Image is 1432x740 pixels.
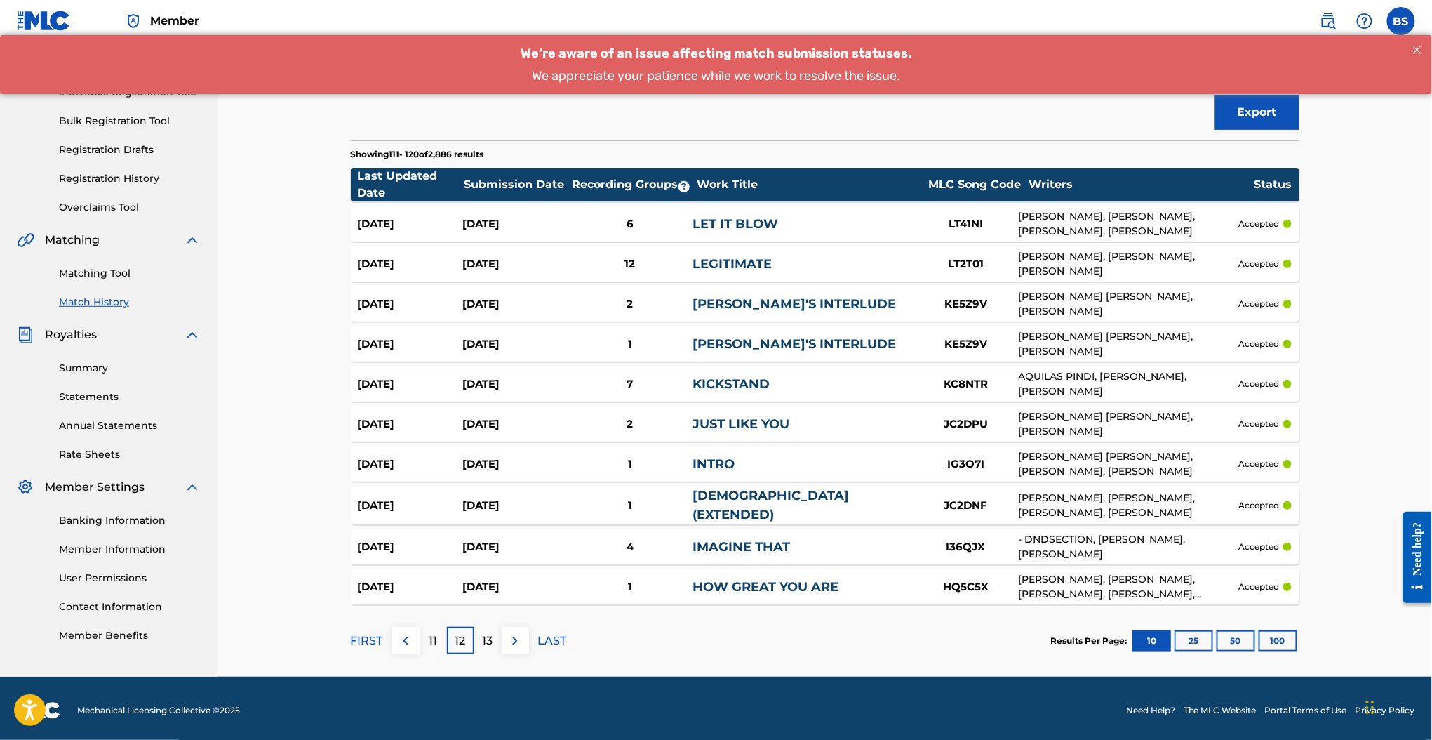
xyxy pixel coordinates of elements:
span: Member Settings [45,479,145,496]
div: 1 [567,498,692,514]
div: [DATE] [462,456,567,473]
div: [PERSON_NAME], [PERSON_NAME], [PERSON_NAME] [1019,249,1239,279]
div: 2 [567,416,692,432]
div: Work Title [697,176,921,193]
div: Recording Groups [570,176,696,193]
img: expand [184,326,201,343]
a: Contact Information [59,600,201,614]
p: accepted [1238,541,1279,553]
img: Matching [17,232,34,249]
div: Status [1254,176,1292,193]
p: accepted [1238,378,1279,390]
div: JC2DNF [914,498,1019,514]
p: accepted [1238,418,1279,430]
p: accepted [1238,298,1279,310]
img: right [507,633,523,649]
div: KE5Z9V [914,296,1019,312]
div: [DATE] [462,256,567,272]
a: [DEMOGRAPHIC_DATA] (EXTENDED) [693,488,850,522]
div: [DATE] [358,376,462,392]
a: Member Benefits [59,628,201,643]
iframe: Chat Widget [1362,673,1432,740]
div: [DATE] [462,539,567,555]
div: 1 [567,456,692,473]
a: Bulk Registration Tool [59,114,201,128]
div: Last Updated Date [358,168,463,201]
div: [DATE] [358,539,462,555]
button: Export [1215,95,1299,130]
a: IMAGINE THAT [693,539,791,555]
p: accepted [1238,458,1279,470]
div: [PERSON_NAME], [PERSON_NAME], [PERSON_NAME], [PERSON_NAME], [PERSON_NAME] [1019,572,1239,602]
a: Member Information [59,542,201,557]
a: Registration History [59,171,201,186]
img: search [1320,13,1337,29]
iframe: Resource Center [1393,501,1432,614]
a: Banking Information [59,513,201,528]
a: Need Help? [1126,704,1175,717]
div: 7 [567,376,692,392]
p: Showing 111 - 120 of 2,886 results [351,148,484,161]
img: Member Settings [17,479,34,496]
div: [PERSON_NAME] [PERSON_NAME], [PERSON_NAME] [1019,409,1239,439]
div: [DATE] [358,498,462,514]
p: LAST [538,633,567,649]
div: 4 [567,539,692,555]
div: Submission Date [464,176,569,193]
img: expand [184,232,201,249]
a: Registration Drafts [59,143,201,157]
div: - DNDSECTION, [PERSON_NAME], [PERSON_NAME] [1019,532,1239,562]
div: [DATE] [462,416,567,432]
p: 12 [455,633,466,649]
div: LT2T01 [914,256,1019,272]
div: [PERSON_NAME], [PERSON_NAME], [PERSON_NAME], [PERSON_NAME] [1019,491,1239,520]
div: HQ5C5X [914,579,1019,595]
div: [DATE] [462,296,567,312]
div: [DATE] [462,579,567,595]
div: Drag [1366,687,1374,729]
a: Rate Sheets [59,447,201,462]
a: User Permissions [59,571,201,586]
span: Royalties [45,326,97,343]
a: Public Search [1314,7,1342,35]
span: Mechanical Licensing Collective © 2025 [77,704,240,717]
a: LEGITIMATE [693,256,772,272]
img: Top Rightsholder [125,13,142,29]
div: Help [1351,7,1379,35]
div: I36QJX [914,539,1019,555]
div: [DATE] [358,416,462,432]
div: [DATE] [358,256,462,272]
div: Writers [1029,176,1253,193]
div: 2 [567,296,692,312]
div: LT41NI [914,216,1019,232]
a: INTRO [693,456,735,472]
a: [PERSON_NAME]'S INTERLUDE [693,336,897,352]
a: Match History [59,295,201,310]
div: [DATE] [358,456,462,473]
img: MLC Logo [17,11,71,31]
div: [PERSON_NAME] [PERSON_NAME], [PERSON_NAME], [PERSON_NAME] [1019,449,1239,479]
div: JC2DPU [914,416,1019,432]
p: FIRST [351,633,383,649]
span: ? [678,181,690,192]
p: accepted [1238,338,1279,350]
div: IG3O7I [914,456,1019,473]
button: 25 [1175,630,1213,652]
a: KICKSTAND [693,376,770,392]
div: AQUILAS PINDI, [PERSON_NAME], [PERSON_NAME] [1019,369,1239,399]
p: Results Per Page: [1051,635,1131,647]
div: [DATE] [358,296,462,312]
a: Annual Statements [59,418,201,433]
span: We’re aware of an issue affecting match submission statuses. [521,11,911,26]
div: [PERSON_NAME] [PERSON_NAME], [PERSON_NAME] [1019,329,1239,359]
button: 50 [1217,630,1255,652]
div: User Menu [1387,7,1415,35]
a: The MLC Website [1184,704,1257,717]
div: 6 [567,216,692,232]
span: Matching [45,232,100,249]
span: We appreciate your patience while we work to resolve the issue. [532,33,900,48]
button: 10 [1132,630,1171,652]
a: HOW GREAT YOU ARE [693,579,839,595]
div: KC8NTR [914,376,1019,392]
